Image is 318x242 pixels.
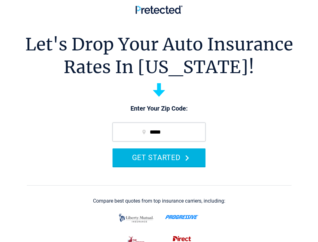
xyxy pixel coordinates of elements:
[106,104,212,113] p: Enter Your Zip Code:
[136,5,182,14] img: Pretected Logo
[93,198,225,204] div: Compare best quotes from top insurance carriers, including:
[25,33,293,78] h1: Let's Drop Your Auto Insurance Rates In [US_STATE]!
[117,210,155,226] img: liberty
[113,123,205,141] input: zip code
[165,215,199,219] img: progressive
[113,148,205,166] button: GET STARTED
